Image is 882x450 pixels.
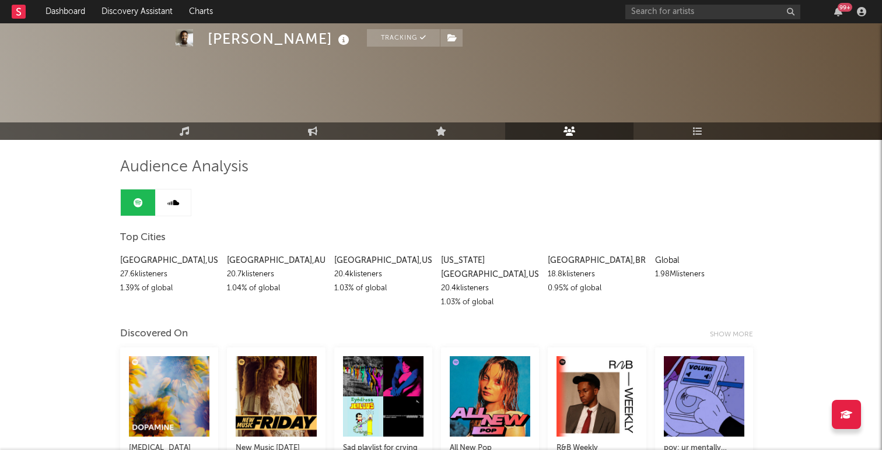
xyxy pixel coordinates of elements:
[838,3,852,12] div: 99 +
[548,282,646,296] div: 0.95 % of global
[120,160,249,174] span: Audience Analysis
[120,327,188,341] div: Discovered On
[655,254,753,268] div: Global
[227,268,325,282] div: 20.7k listeners
[441,296,539,310] div: 1.03 % of global
[334,268,432,282] div: 20.4k listeners
[227,282,325,296] div: 1.04 % of global
[120,268,218,282] div: 27.6k listeners
[625,5,800,19] input: Search for artists
[208,29,352,48] div: [PERSON_NAME]
[710,328,762,342] div: Show more
[441,254,539,282] div: [US_STATE][GEOGRAPHIC_DATA] , US
[655,268,753,282] div: 1.98M listeners
[548,254,646,268] div: [GEOGRAPHIC_DATA] , BR
[834,7,842,16] button: 99+
[120,282,218,296] div: 1.39 % of global
[367,29,440,47] button: Tracking
[441,282,539,296] div: 20.4k listeners
[334,254,432,268] div: [GEOGRAPHIC_DATA] , US
[120,254,218,268] div: [GEOGRAPHIC_DATA] , US
[120,231,166,245] span: Top Cities
[227,254,325,268] div: [GEOGRAPHIC_DATA] , AU
[548,268,646,282] div: 18.8k listeners
[334,282,432,296] div: 1.03 % of global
